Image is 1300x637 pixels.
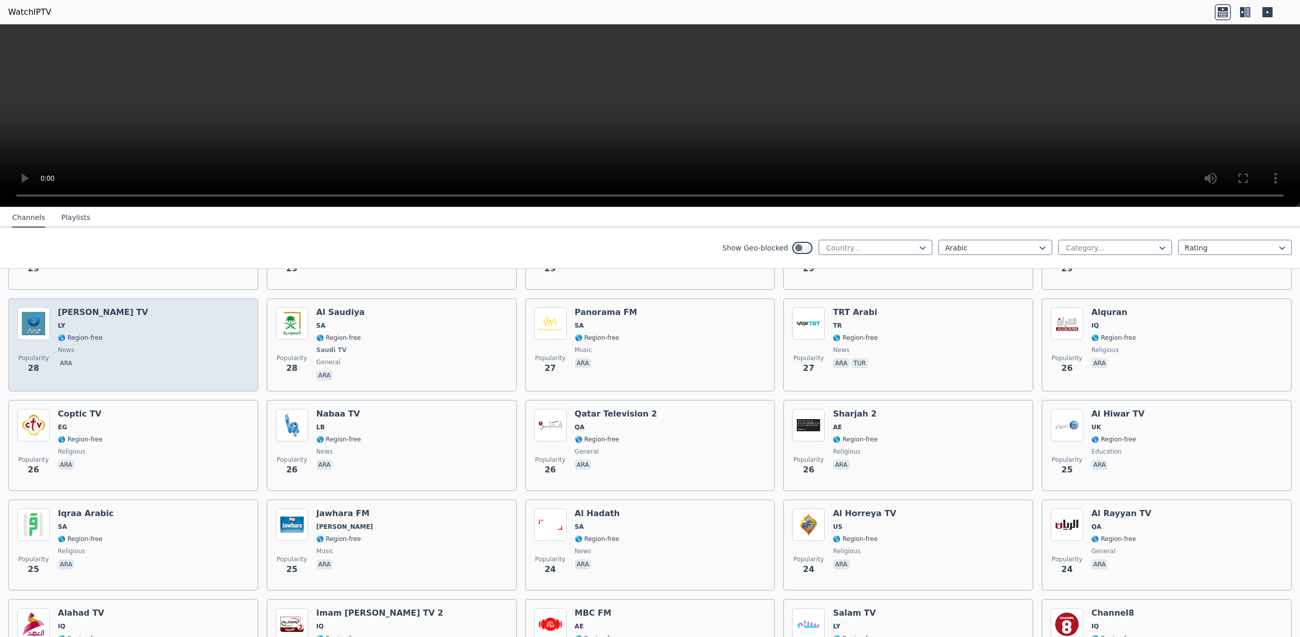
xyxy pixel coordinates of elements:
span: IQ [1091,322,1099,330]
p: ara [833,358,849,368]
span: 🌎 Region-free [575,435,620,443]
span: 28 [28,362,39,374]
img: Jawhara FM [276,508,308,541]
span: 27 [803,362,814,374]
h6: Al Saudiya [316,307,365,317]
span: LB [316,423,325,431]
span: IQ [316,622,324,630]
p: ara [833,460,849,470]
span: Popularity [535,354,566,362]
h6: Al Rayyan TV [1091,508,1151,519]
span: 26 [28,464,39,476]
span: 🌎 Region-free [833,535,877,543]
span: education [1091,448,1122,456]
p: ara [1091,358,1108,368]
span: 🌎 Region-free [575,535,620,543]
p: ara [575,460,591,470]
span: news [833,346,849,354]
p: ara [575,559,591,569]
span: 29 [286,263,298,275]
span: Popularity [277,555,307,563]
span: 26 [1061,362,1072,374]
p: ara [316,370,333,380]
h6: Salam TV [833,608,877,618]
h6: Alquran [1091,307,1136,317]
span: Popularity [1052,555,1082,563]
h6: Nabaa TV [316,409,361,419]
h6: Imam [PERSON_NAME] TV 2 [316,608,443,618]
span: 28 [286,362,298,374]
span: 29 [28,263,39,275]
span: 27 [544,362,556,374]
span: 🌎 Region-free [833,435,877,443]
span: 🌎 Region-free [575,334,620,342]
img: Nabaa TV [276,409,308,441]
img: Panorama FM [534,307,567,340]
span: US [833,523,842,531]
p: ara [58,559,74,569]
p: ara [58,358,74,368]
span: 🌎 Region-free [58,435,103,443]
img: Qatar Television 2 [534,409,567,441]
span: 🌎 Region-free [316,334,361,342]
span: Popularity [793,456,824,464]
h6: Qatar Television 2 [575,409,657,419]
h6: Panorama FM [575,307,637,317]
h6: Sharjah 2 [833,409,877,419]
span: Popularity [277,456,307,464]
span: QA [1091,523,1101,531]
span: SA [575,322,584,330]
span: IQ [1091,622,1099,630]
img: Al Hadath [534,508,567,541]
span: SA [58,523,67,531]
span: music [316,547,334,555]
span: Popularity [793,555,824,563]
p: ara [58,460,74,470]
img: Al Hiwar TV [1051,409,1083,441]
h6: Jawhara FM [316,508,373,519]
span: 25 [1061,464,1072,476]
span: Popularity [18,456,49,464]
span: UK [1091,423,1101,431]
span: SA [575,523,584,531]
span: 26 [286,464,298,476]
span: 29 [544,263,556,275]
img: Alquran [1051,307,1083,340]
span: AE [833,423,841,431]
button: Playlists [61,208,90,228]
span: 🌎 Region-free [833,334,877,342]
span: [PERSON_NAME] [316,523,373,531]
label: Show Geo-blocked [722,243,788,253]
h6: Al Hadath [575,508,620,519]
span: religious [833,547,860,555]
span: LY [58,322,65,330]
span: news [316,448,333,456]
p: ara [575,358,591,368]
h6: Al Horreya TV [833,508,896,519]
span: 🌎 Region-free [1091,334,1136,342]
span: Popularity [1052,354,1082,362]
span: EG [58,423,67,431]
p: ara [833,559,849,569]
span: 26 [544,464,556,476]
span: news [575,547,591,555]
span: 25 [286,563,298,576]
span: 🌎 Region-free [1091,535,1136,543]
img: Al Saudiya [276,307,308,340]
img: Sharjah 2 [792,409,825,441]
img: TRT Arabi [792,307,825,340]
img: Al Masar TV [17,307,50,340]
span: general [575,448,599,456]
h6: TRT Arabi [833,307,877,317]
span: 24 [803,563,814,576]
p: tur [852,358,868,368]
span: 24 [1061,563,1072,576]
span: 🌎 Region-free [316,435,361,443]
span: religious [1091,346,1119,354]
a: WatchIPTV [8,6,51,18]
span: 25 [28,563,39,576]
h6: MBC FM [575,608,620,618]
h6: [PERSON_NAME] TV [58,307,148,317]
span: Popularity [535,456,566,464]
span: TR [833,322,841,330]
